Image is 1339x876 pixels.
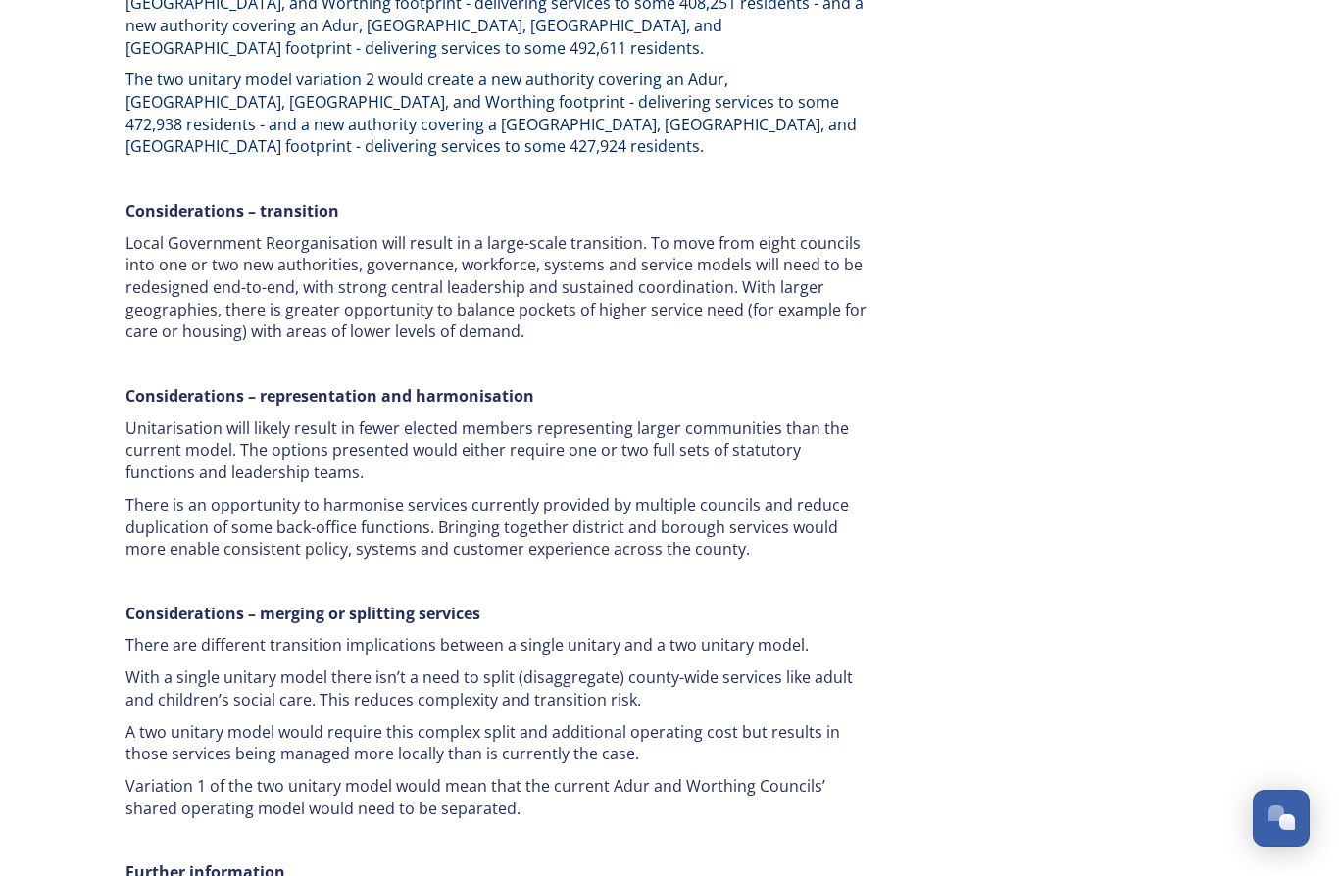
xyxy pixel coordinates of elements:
[125,385,534,407] strong: Considerations – representation and harmonisation
[125,634,870,657] p: There are different transition implications between a single unitary and a two unitary model.
[125,417,870,484] p: Unitarisation will likely result in fewer elected members representing larger communities than th...
[125,775,870,819] p: Variation 1 of the two unitary model would mean that the current Adur and Worthing Councils’ shar...
[125,200,339,221] strong: Considerations – transition
[1253,790,1310,847] button: Open Chat
[125,721,870,765] p: A two unitary model would require this complex split and additional operating cost but results in...
[125,603,480,624] strong: Considerations – merging or splitting services
[125,69,861,157] span: The two unitary model variation 2 would create a new authority covering an Adur, [GEOGRAPHIC_DATA...
[125,232,870,344] p: Local Government Reorganisation will result in a large-scale transition. To move from eight counc...
[125,666,870,710] p: With a single unitary model there isn’t a need to split (disaggregate) county-wide services like ...
[125,494,870,560] p: There is an opportunity to harmonise services currently provided by multiple councils and reduce ...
